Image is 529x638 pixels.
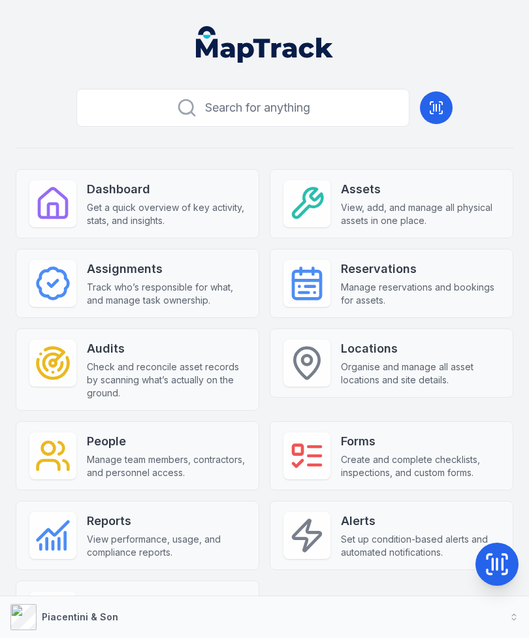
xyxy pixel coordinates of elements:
strong: Assignments [87,260,246,278]
span: Manage team members, contractors, and personnel access. [87,453,246,479]
span: Search for anything [205,99,310,117]
strong: Forms [341,432,500,451]
span: View performance, usage, and compliance reports. [87,533,246,559]
strong: Settings [87,592,246,610]
span: Get a quick overview of key activity, stats, and insights. [87,201,246,227]
button: Search for anything [76,89,409,127]
a: AuditsCheck and reconcile asset records by scanning what’s actually on the ground. [16,328,259,411]
nav: Global [180,26,349,63]
strong: Reports [87,512,246,530]
a: AssetsView, add, and manage all physical assets in one place. [270,169,513,238]
strong: Audits [87,340,246,358]
span: Track who’s responsible for what, and manage task ownership. [87,281,246,307]
a: PeopleManage team members, contractors, and personnel access. [16,421,259,490]
strong: Dashboard [87,180,246,199]
strong: Locations [341,340,500,358]
a: ReservationsManage reservations and bookings for assets. [270,249,513,318]
a: AssignmentsTrack who’s responsible for what, and manage task ownership. [16,249,259,318]
span: Create and complete checklists, inspections, and custom forms. [341,453,500,479]
strong: Alerts [341,512,500,530]
a: DashboardGet a quick overview of key activity, stats, and insights. [16,169,259,238]
span: Check and reconcile asset records by scanning what’s actually on the ground. [87,360,246,400]
span: Set up condition-based alerts and automated notifications. [341,533,500,559]
strong: Assets [341,180,500,199]
span: Organise and manage all asset locations and site details. [341,360,500,387]
strong: People [87,432,246,451]
a: FormsCreate and complete checklists, inspections, and custom forms. [270,421,513,490]
strong: Piacentini & Son [42,611,118,622]
span: Manage reservations and bookings for assets. [341,281,500,307]
strong: Reservations [341,260,500,278]
a: ReportsView performance, usage, and compliance reports. [16,501,259,570]
a: AlertsSet up condition-based alerts and automated notifications. [270,501,513,570]
span: View, add, and manage all physical assets in one place. [341,201,500,227]
a: LocationsOrganise and manage all asset locations and site details. [270,328,513,398]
